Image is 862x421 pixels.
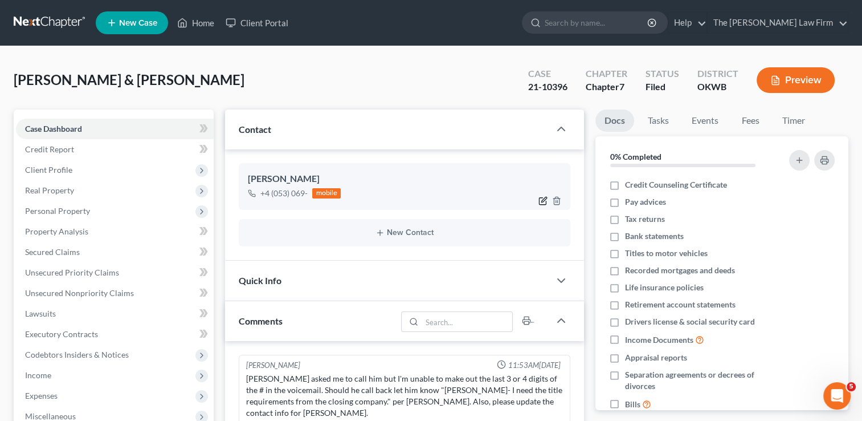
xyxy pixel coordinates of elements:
span: Contact [239,124,271,135]
a: Case Dashboard [16,119,214,139]
div: [PERSON_NAME] asked me to call him but I'm unable to make out the last 3 or 4 digits of the # in ... [246,373,563,419]
span: Unsecured Nonpriority Claims [25,288,134,298]
div: OKWB [697,80,738,94]
span: Unsecured Priority Claims [25,268,119,277]
a: Executory Contracts [16,324,214,345]
span: Secured Claims [25,247,80,257]
span: Retirement account statements [625,299,736,310]
span: Lawsuits [25,309,56,318]
a: Lawsuits [16,303,214,324]
span: Credit Report [25,144,74,154]
span: Case Dashboard [25,124,82,133]
strong: 0% Completed [610,152,661,161]
iframe: Intercom live chat [823,382,851,410]
div: Chapter [586,80,627,94]
span: Appraisal reports [625,352,687,363]
button: Preview [757,67,835,93]
span: 7 [619,81,624,92]
input: Search... [422,312,512,331]
span: Bills [625,399,640,410]
div: mobile [312,188,341,199]
span: Property Analysis [25,226,88,236]
a: Tasks [639,110,678,132]
a: Property Analysis [16,221,214,242]
span: [PERSON_NAME] & [PERSON_NAME] [14,71,244,88]
div: Filed [646,80,679,94]
input: Search by name... [545,12,649,33]
a: Help [668,13,706,33]
a: Fees [732,110,769,132]
a: Unsecured Nonpriority Claims [16,283,214,303]
span: Quick Info [239,275,281,286]
button: New Contact [248,228,561,237]
span: Pay advices [625,196,666,208]
span: Titles to motor vehicles [625,248,708,259]
div: +4 (053) 069- [260,188,308,199]
div: Chapter [586,67,627,80]
a: Timer [773,110,814,132]
span: Client Profile [25,165,72,175]
span: Codebtors Insiders & Notices [25,350,129,359]
span: Drivers license & social security card [625,316,755,327]
div: [PERSON_NAME] [248,172,561,186]
span: Credit Counseling Certificate [625,179,727,191]
div: District [697,67,738,80]
span: Real Property [25,185,74,195]
span: Income [25,370,51,380]
span: Recorded mortgages and deeds [625,265,735,276]
span: Life insurance policies [625,282,704,293]
a: Client Portal [220,13,294,33]
a: Home [171,13,220,33]
div: Status [646,67,679,80]
span: Bank statements [625,230,684,242]
a: Docs [595,110,634,132]
span: Tax returns [625,213,665,225]
a: Unsecured Priority Claims [16,262,214,283]
span: 11:53AM[DATE] [508,360,561,371]
span: Executory Contracts [25,329,98,339]
span: Income Documents [625,334,693,346]
a: Secured Claims [16,242,214,262]
span: Miscellaneous [25,411,76,421]
div: Case [528,67,567,80]
div: 21-10396 [528,80,567,94]
span: Personal Property [25,206,90,216]
span: Comments [239,315,283,326]
span: Separation agreements or decrees of divorces [625,369,775,392]
a: Events [683,110,728,132]
a: The [PERSON_NAME] Law Firm [708,13,848,33]
span: New Case [119,19,157,27]
a: Credit Report [16,139,214,160]
span: Expenses [25,391,58,400]
div: [PERSON_NAME] [246,360,300,371]
span: 5 [847,382,856,391]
